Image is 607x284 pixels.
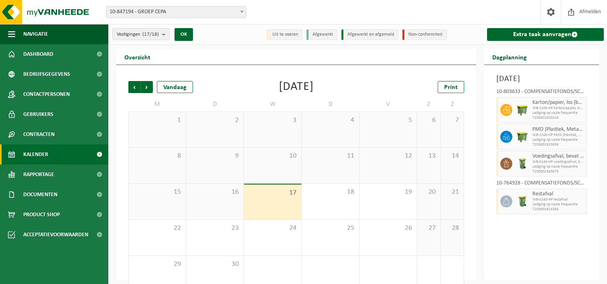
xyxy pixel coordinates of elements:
[532,202,585,207] span: Lediging op vaste frequentie
[23,64,70,84] span: Bedrijfsgegevens
[421,116,436,125] span: 6
[532,197,585,202] span: WB-0240-HP restafval
[417,97,441,112] td: Z
[23,44,53,64] span: Dashboard
[363,116,413,125] span: 5
[116,49,158,65] h2: Overzicht
[445,224,460,233] span: 28
[190,260,240,269] span: 30
[248,152,297,160] span: 10
[421,224,436,233] span: 27
[532,106,585,111] span: WB-1100-HP karton/papier, los (bedrijven)
[190,152,240,160] span: 9
[445,188,460,197] span: 21
[133,224,182,233] span: 22
[186,97,244,112] td: D
[23,144,48,164] span: Kalender
[532,126,585,133] span: PMD (Plastiek, Metaal, Drankkartons) (bedrijven)
[516,158,528,170] img: WB-0140-HPE-GN-50
[23,164,54,185] span: Rapportage
[532,133,585,138] span: WB-1100-HP PMD (Plastiek, Metaal, Drankkartons) (bedrijven)
[532,160,585,164] span: WB-0140-HP voedingsafval, bevat producten van dierlijke oors
[175,28,193,41] button: OK
[23,185,57,205] span: Documenten
[248,116,297,125] span: 3
[112,28,170,40] button: Vestigingen(17/18)
[106,6,246,18] span: 10-847194 - GROEP CEPA
[496,73,587,85] h3: [DATE]
[157,81,193,93] div: Vandaag
[302,97,359,112] td: D
[307,29,337,40] li: Afgewerkt
[438,81,464,93] a: Print
[445,116,460,125] span: 7
[117,28,159,41] span: Vestigingen
[23,225,88,245] span: Acceptatievoorwaarden
[444,84,458,91] span: Print
[128,81,140,93] span: Vorige
[363,152,413,160] span: 12
[532,99,585,106] span: Karton/papier, los (bedrijven)
[133,188,182,197] span: 15
[532,111,585,116] span: Lediging op vaste frequentie
[279,81,314,93] div: [DATE]
[402,29,447,40] li: Non-conformiteit
[516,104,528,116] img: WB-1100-HPE-GN-51
[496,181,587,189] div: 10-764928 - COMPENSATIEFONDS/SCHAFTLOKAAL CADIX - [GEOGRAPHIC_DATA]
[142,32,159,37] count: (17/18)
[244,97,302,112] td: W
[532,169,585,174] span: T250002383875
[445,152,460,160] span: 14
[306,116,355,125] span: 4
[359,97,417,112] td: V
[516,131,528,143] img: WB-1100-HPE-GN-51
[421,188,436,197] span: 20
[23,124,55,144] span: Contracten
[532,142,585,147] span: T250001923859
[532,164,585,169] span: Lediging op vaste frequentie
[106,6,246,18] span: 10-847194 - GROEP CEPA
[306,152,355,160] span: 11
[363,188,413,197] span: 19
[496,89,587,97] div: 10-803633 - COMPENSATIEFONDS/SCHAFTLOKAAL - KALLO
[363,224,413,233] span: 26
[23,205,60,225] span: Product Shop
[306,188,355,197] span: 18
[190,116,240,125] span: 2
[23,84,70,104] span: Contactpersonen
[23,104,53,124] span: Gebruikers
[532,116,585,120] span: T250001920219
[532,207,585,212] span: T250001914384
[133,260,182,269] span: 29
[532,153,585,160] span: Voedingsafval, bevat producten van dierlijke oorsprong, onverpakt, categorie 3
[516,195,528,207] img: WB-0240-HPE-GN-51
[23,24,48,44] span: Navigatie
[441,97,465,112] td: Z
[487,28,604,41] a: Extra taak aanvragen
[141,81,153,93] span: Volgende
[128,97,186,112] td: M
[248,224,297,233] span: 24
[133,152,182,160] span: 8
[484,49,535,65] h2: Dagplanning
[421,152,436,160] span: 13
[532,191,585,197] span: Restafval
[133,116,182,125] span: 1
[532,138,585,142] span: Lediging op vaste frequentie
[190,224,240,233] span: 23
[190,188,240,197] span: 16
[306,224,355,233] span: 25
[341,29,398,40] li: Afgewerkt en afgemeld
[266,29,302,40] li: Uit te voeren
[248,189,297,197] span: 17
